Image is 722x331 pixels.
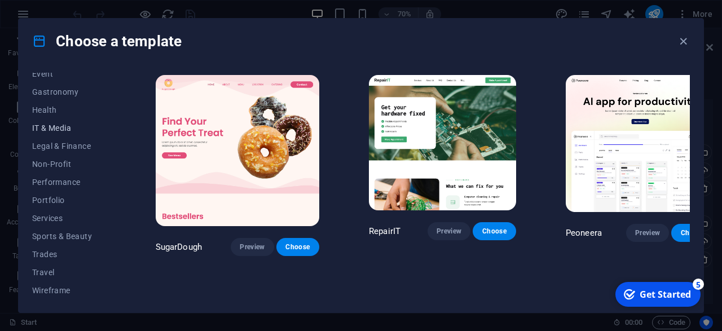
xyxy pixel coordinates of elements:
[680,228,705,237] span: Choose
[566,75,715,212] img: Peoneera
[32,105,106,114] span: Health
[482,227,507,236] span: Choose
[32,119,106,137] button: IT & Media
[32,32,182,50] h4: Choose a template
[32,263,106,281] button: Travel
[32,69,106,78] span: Event
[231,238,274,256] button: Preview
[32,232,106,241] span: Sports & Beauty
[32,87,106,96] span: Gastronomy
[32,196,106,205] span: Portfolio
[32,214,106,223] span: Services
[285,242,310,251] span: Choose
[32,191,106,209] button: Portfolio
[30,11,82,23] div: Get Started
[32,142,106,151] span: Legal & Finance
[32,123,106,133] span: IT & Media
[32,173,106,191] button: Performance
[276,238,319,256] button: Choose
[32,178,106,187] span: Performance
[32,101,106,119] button: Health
[437,227,461,236] span: Preview
[32,227,106,245] button: Sports & Beauty
[32,268,106,277] span: Travel
[32,83,106,101] button: Gastronomy
[428,222,470,240] button: Preview
[32,209,106,227] button: Services
[32,137,106,155] button: Legal & Finance
[473,222,516,240] button: Choose
[156,75,319,226] img: SugarDough
[671,224,714,242] button: Choose
[635,228,660,237] span: Preview
[240,242,265,251] span: Preview
[32,281,106,299] button: Wireframe
[32,155,106,173] button: Non-Profit
[156,241,202,253] p: SugarDough
[32,245,106,263] button: Trades
[32,160,106,169] span: Non-Profit
[566,227,602,239] p: Peoneera
[369,75,516,210] img: RepairIT
[626,224,669,242] button: Preview
[6,5,91,29] div: Get Started 5 items remaining, 0% complete
[32,65,106,83] button: Event
[32,286,106,295] span: Wireframe
[369,226,400,237] p: RepairIT
[83,1,95,12] div: 5
[32,250,106,259] span: Trades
